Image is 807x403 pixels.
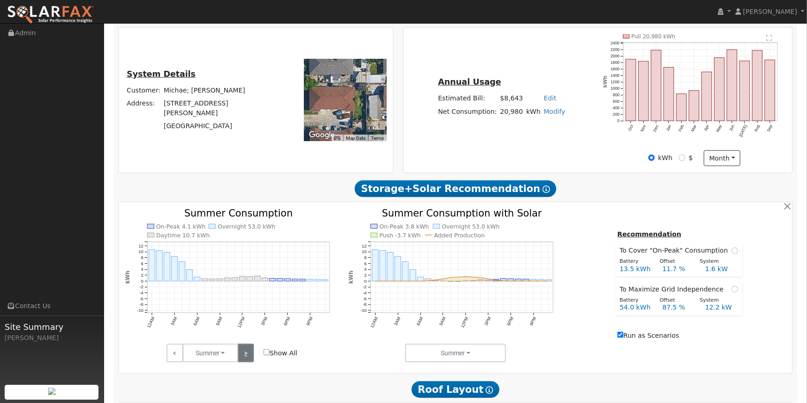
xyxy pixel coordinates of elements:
[232,278,238,281] rect: onclick=""
[484,316,492,326] text: 3PM
[185,207,293,219] text: Summer Consumption
[610,61,620,65] text: 1800
[542,186,550,193] i: Show Help
[544,108,566,115] a: Modify
[640,124,647,133] text: Nov
[141,261,143,266] text: 6
[695,258,735,266] div: System
[610,67,620,72] text: 1600
[450,277,452,279] circle: onclick=""
[703,124,710,132] text: Apr
[348,271,354,284] text: kWh
[247,277,253,281] rect: onclick=""
[418,277,424,281] rect: onclick=""
[254,276,260,281] rect: onclick=""
[754,124,761,132] text: Aug
[460,316,470,329] text: 12PM
[701,264,743,274] div: 1.6 kW
[435,279,437,281] circle: onclick=""
[518,280,520,282] circle: onclick=""
[5,333,99,343] div: [PERSON_NAME]
[544,94,556,102] a: Edit
[506,316,515,326] text: 6PM
[218,223,276,230] text: Overnight 53.0 kWh
[162,97,274,119] td: [STREET_ADDRESS][PERSON_NAME]
[393,316,401,326] text: 3AM
[238,344,254,362] a: >
[538,279,544,281] rect: onclick=""
[499,92,524,105] td: $8,643
[363,302,367,307] text: -8
[541,280,542,282] circle: onclick=""
[202,279,208,281] rect: onclick=""
[501,279,507,281] rect: onclick=""
[434,232,485,239] text: Added Production
[192,316,201,326] text: 6AM
[766,124,774,132] text: Sep
[425,279,431,281] rect: onclick=""
[427,280,429,282] circle: onclick=""
[308,279,314,281] rect: onclick=""
[480,277,482,279] circle: onclick=""
[285,279,291,281] rect: onclick=""
[139,290,143,295] text: -4
[172,256,178,281] rect: onclick=""
[655,297,695,304] div: Offset
[397,280,399,282] circle: onclick=""
[478,280,484,281] rect: onclick=""
[613,105,620,110] text: 400
[690,124,697,132] text: Mar
[186,270,192,281] rect: onclick=""
[610,86,620,91] text: 1000
[433,280,439,281] rect: onclick=""
[628,124,635,132] text: Oct
[405,280,407,282] circle: onclick=""
[442,223,500,230] text: Overnight 53.0 kWh
[380,223,429,230] text: On-Peak 3.8 kWh
[141,255,143,260] text: 8
[620,246,732,255] span: To Cover "On-Peak" Consumption
[194,277,200,281] rect: onclick=""
[382,207,542,219] text: Summer Consumption with Solar
[402,262,408,281] rect: onclick=""
[767,35,773,41] text: 
[702,72,712,121] rect: onclick=""
[639,62,649,121] rect: onclick=""
[162,84,274,97] td: Michae; [PERSON_NAME]
[615,303,658,312] div: 54.0 kWh
[264,348,297,358] label: Show All
[209,279,215,281] rect: onclick=""
[156,251,162,281] rect: onclick=""
[322,280,328,281] rect: onclick=""
[166,344,183,362] a: <
[48,388,55,395] img: retrieve
[375,280,376,282] circle: onclick=""
[525,280,527,282] circle: onclick=""
[146,316,155,329] text: 12AM
[217,279,223,281] rect: onclick=""
[125,97,162,119] td: Address:
[620,285,727,294] span: To Maximize Grid Independence
[307,129,337,141] a: Open this area in Google Maps (opens a new window)
[138,249,143,254] text: 10
[156,232,210,239] text: Daytime 10.7 kWh
[372,250,378,281] rect: onclick=""
[360,308,367,313] text: -10
[613,112,620,117] text: 200
[389,280,391,282] circle: onclick=""
[677,94,687,121] rect: onclick=""
[362,249,367,254] text: 10
[380,232,421,239] text: Push -3.7 kWh
[516,279,522,281] rect: onclick=""
[7,5,94,25] img: SolarFax
[364,261,367,266] text: 6
[125,84,162,97] td: Customer:
[412,381,500,398] span: Roof Layout
[658,153,672,163] label: kWh
[610,73,620,78] text: 1400
[533,280,535,282] circle: onclick=""
[495,279,497,281] circle: onclick=""
[300,279,306,281] rect: onclick=""
[139,284,143,289] text: -2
